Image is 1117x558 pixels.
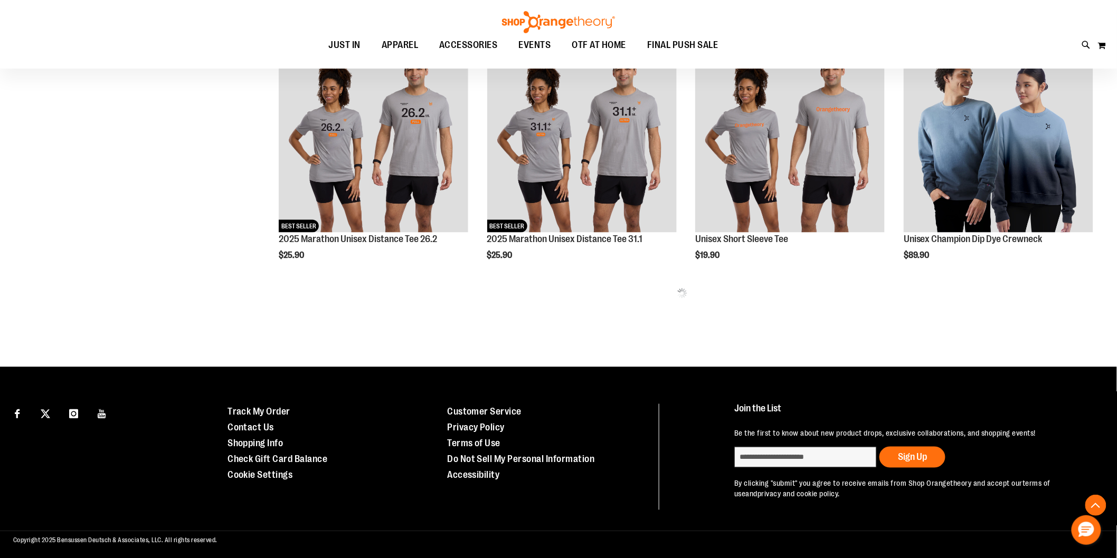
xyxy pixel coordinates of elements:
a: APPAREL [371,33,429,57]
span: EVENTS [519,33,551,57]
p: Be the first to know about new product drops, exclusive collaborations, and shopping events! [734,428,1091,439]
a: Do Not Sell My Personal Information [447,454,595,465]
img: Unisex Short Sleeve Tee [695,43,885,233]
a: Unisex Champion Dip Dye Crewneck [904,234,1043,244]
span: $25.90 [279,251,306,260]
span: Copyright 2025 Bensussen Deutsch & Associates, LLC. All rights reserved. [13,537,217,544]
span: Sign Up [898,452,927,463]
span: OTF AT HOME [572,33,627,57]
a: OTF AT HOME [562,33,637,57]
img: ias-spinner.gif [677,288,687,299]
h4: Join the List [734,404,1091,424]
a: EVENTS [508,33,562,57]
p: By clicking "submit" you agree to receive emails from Shop Orangetheory and accept our and [734,478,1091,499]
span: APPAREL [382,33,419,57]
input: enter email [734,447,877,468]
div: product [273,38,474,287]
a: Unisex Short Sleeve Tee [695,234,788,244]
img: 2025 Marathon Unisex Distance Tee 31.1 [487,43,677,233]
img: Unisex Champion Dip Dye Crewneck [904,43,1093,233]
div: product [482,38,682,287]
button: Back To Top [1085,495,1106,516]
img: Shop Orangetheory [500,11,617,33]
a: Visit our Youtube page [93,404,111,422]
a: Unisex Champion Dip Dye CrewneckNEW [904,43,1093,234]
span: $19.90 [695,251,721,260]
a: Accessibility [447,470,500,480]
a: privacy and cookie policy. [758,490,840,498]
span: $25.90 [487,251,514,260]
a: Customer Service [447,407,522,417]
a: Visit our X page [36,404,55,422]
div: product [690,38,890,287]
a: Privacy Policy [447,422,505,433]
img: Twitter [41,409,50,419]
span: JUST IN [328,33,361,57]
button: Sign Up [879,447,945,468]
span: $89.90 [904,251,931,260]
a: Terms of Use [447,438,500,449]
a: 2025 Marathon Unisex Distance Tee 26.2NEWBEST SELLER [279,43,468,234]
a: Check Gift Card Balance [228,454,328,465]
span: BEST SELLER [487,220,527,233]
a: Cookie Settings [228,470,293,480]
a: FINAL PUSH SALE [637,33,729,57]
a: 2025 Marathon Unisex Distance Tee 31.1 [487,234,643,244]
button: Hello, have a question? Let’s chat. [1072,515,1101,545]
span: ACCESSORIES [439,33,498,57]
div: product [898,38,1099,287]
span: FINAL PUSH SALE [647,33,718,57]
a: 2025 Marathon Unisex Distance Tee 31.1NEWBEST SELLER [487,43,677,234]
img: 2025 Marathon Unisex Distance Tee 26.2 [279,43,468,233]
a: ACCESSORIES [429,33,508,57]
a: Track My Order [228,407,290,417]
a: 2025 Marathon Unisex Distance Tee 26.2 [279,234,437,244]
a: Shopping Info [228,438,283,449]
a: Unisex Short Sleeve TeeNEW [695,43,885,234]
a: JUST IN [318,33,371,57]
span: BEST SELLER [279,220,319,233]
a: Visit our Instagram page [64,404,83,422]
a: Visit our Facebook page [8,404,26,422]
a: Contact Us [228,422,274,433]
